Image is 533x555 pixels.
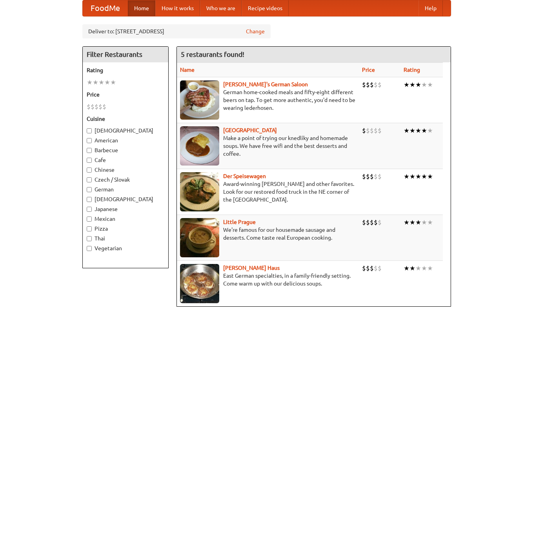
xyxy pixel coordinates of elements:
[404,80,409,89] li: ★
[370,218,374,227] li: $
[409,126,415,135] li: ★
[180,134,356,158] p: Make a point of trying our knedlíky and homemade soups. We have free wifi and the best desserts a...
[87,158,92,163] input: Cafe
[242,0,289,16] a: Recipe videos
[102,102,106,111] li: $
[87,102,91,111] li: $
[87,207,92,212] input: Japanese
[87,136,164,144] label: American
[87,235,164,242] label: Thai
[87,226,92,231] input: Pizza
[83,47,168,62] h4: Filter Restaurants
[362,67,375,73] a: Price
[378,264,382,273] li: $
[180,126,219,166] img: czechpoint.jpg
[362,172,366,181] li: $
[180,218,219,257] img: littleprague.jpg
[374,126,378,135] li: $
[427,218,433,227] li: ★
[87,177,92,182] input: Czech / Slovak
[180,264,219,303] img: kohlhaus.jpg
[87,244,164,252] label: Vegetarian
[87,225,164,233] label: Pizza
[409,80,415,89] li: ★
[421,264,427,273] li: ★
[87,246,92,251] input: Vegetarian
[370,126,374,135] li: $
[415,264,421,273] li: ★
[87,66,164,74] h5: Rating
[366,218,370,227] li: $
[404,172,409,181] li: ★
[82,24,271,38] div: Deliver to: [STREET_ADDRESS]
[415,126,421,135] li: ★
[374,172,378,181] li: $
[87,115,164,123] h5: Cuisine
[87,205,164,213] label: Japanese
[409,218,415,227] li: ★
[421,218,427,227] li: ★
[98,78,104,87] li: ★
[98,102,102,111] li: $
[180,67,195,73] a: Name
[223,81,308,87] a: [PERSON_NAME]'s German Saloon
[87,91,164,98] h5: Price
[87,215,164,223] label: Mexican
[427,80,433,89] li: ★
[87,148,92,153] input: Barbecue
[87,186,164,193] label: German
[378,80,382,89] li: $
[404,126,409,135] li: ★
[87,217,92,222] input: Mexican
[409,264,415,273] li: ★
[93,78,98,87] li: ★
[421,172,427,181] li: ★
[223,127,277,133] a: [GEOGRAPHIC_DATA]
[87,138,92,143] input: American
[366,264,370,273] li: $
[378,126,382,135] li: $
[415,218,421,227] li: ★
[87,156,164,164] label: Cafe
[362,264,366,273] li: $
[427,172,433,181] li: ★
[374,264,378,273] li: $
[104,78,110,87] li: ★
[180,80,219,120] img: esthers.jpg
[370,264,374,273] li: $
[415,172,421,181] li: ★
[87,146,164,154] label: Barbecue
[427,126,433,135] li: ★
[404,67,420,73] a: Rating
[180,272,356,288] p: East German specialties, in a family-friendly setting. Come warm up with our delicious soups.
[223,219,256,225] a: Little Prague
[362,126,366,135] li: $
[87,128,92,133] input: [DEMOGRAPHIC_DATA]
[180,226,356,242] p: We're famous for our housemade sausage and desserts. Come taste real European cooking.
[404,218,409,227] li: ★
[87,78,93,87] li: ★
[87,195,164,203] label: [DEMOGRAPHIC_DATA]
[87,197,92,202] input: [DEMOGRAPHIC_DATA]
[366,80,370,89] li: $
[370,172,374,181] li: $
[427,264,433,273] li: ★
[362,218,366,227] li: $
[155,0,200,16] a: How it works
[246,27,265,35] a: Change
[421,80,427,89] li: ★
[366,172,370,181] li: $
[87,127,164,135] label: [DEMOGRAPHIC_DATA]
[95,102,98,111] li: $
[128,0,155,16] a: Home
[409,172,415,181] li: ★
[223,265,280,271] a: [PERSON_NAME] Haus
[362,80,366,89] li: $
[421,126,427,135] li: ★
[374,80,378,89] li: $
[87,166,164,174] label: Chinese
[91,102,95,111] li: $
[110,78,116,87] li: ★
